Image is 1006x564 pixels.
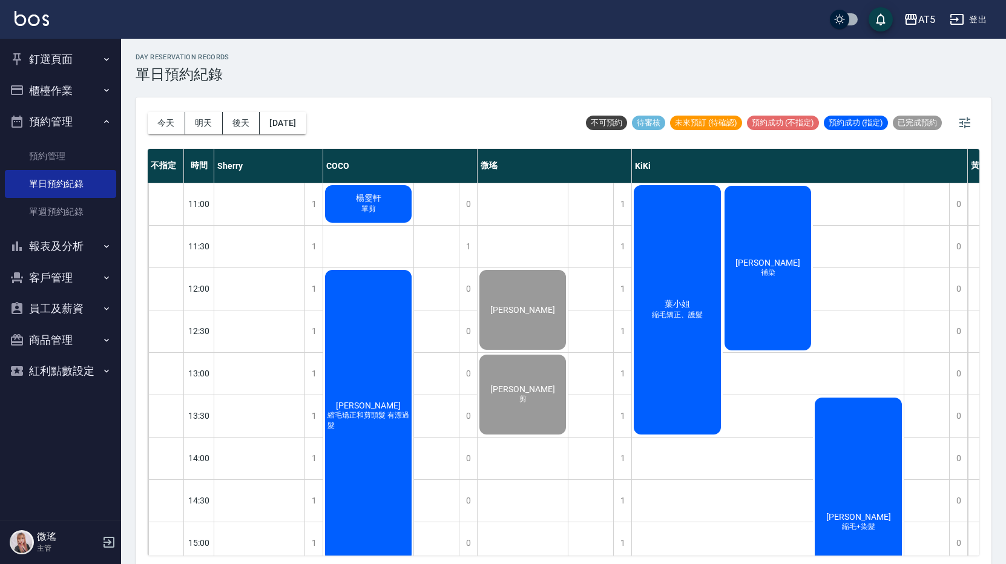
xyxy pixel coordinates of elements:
[459,395,477,437] div: 0
[747,117,819,128] span: 預約成功 (不指定)
[949,310,967,352] div: 0
[185,112,223,134] button: 明天
[37,531,99,543] h5: 微瑤
[613,183,631,225] div: 1
[184,267,214,310] div: 12:00
[613,438,631,479] div: 1
[325,410,412,431] span: 縮毛矯正和剪頭髮 有漂過髮
[353,193,384,204] span: 楊雯軒
[10,530,34,554] img: Person
[586,117,627,128] span: 不可預約
[613,226,631,267] div: 1
[323,149,478,183] div: COCO
[824,512,893,522] span: [PERSON_NAME]
[304,183,323,225] div: 1
[5,324,116,356] button: 商品管理
[304,310,323,352] div: 1
[459,522,477,564] div: 0
[949,522,967,564] div: 0
[613,522,631,564] div: 1
[459,480,477,522] div: 0
[5,198,116,226] a: 單週預約紀錄
[304,226,323,267] div: 1
[184,395,214,437] div: 13:30
[733,258,803,267] span: [PERSON_NAME]
[136,66,229,83] h3: 單日預約紀錄
[15,11,49,26] img: Logo
[459,226,477,267] div: 1
[899,7,940,32] button: AT5
[488,305,557,315] span: [PERSON_NAME]
[184,522,214,564] div: 15:00
[334,401,403,410] span: [PERSON_NAME]
[459,353,477,395] div: 0
[304,480,323,522] div: 1
[5,44,116,75] button: 釘選頁面
[632,149,968,183] div: KiKi
[949,438,967,479] div: 0
[5,75,116,107] button: 櫃檯作業
[662,299,692,310] span: 葉小姐
[670,117,742,128] span: 未來預訂 (待確認)
[758,267,778,278] span: 補染
[184,149,214,183] div: 時間
[5,355,116,387] button: 紅利點數設定
[459,438,477,479] div: 0
[517,394,529,404] span: 剪
[359,204,378,214] span: 單剪
[949,183,967,225] div: 0
[5,170,116,198] a: 單日預約紀錄
[5,231,116,262] button: 報表及分析
[949,353,967,395] div: 0
[613,268,631,310] div: 1
[148,149,184,183] div: 不指定
[949,480,967,522] div: 0
[260,112,306,134] button: [DATE]
[869,7,893,31] button: save
[184,310,214,352] div: 12:30
[37,543,99,554] p: 主管
[649,310,705,320] span: 縮毛矯正、護髮
[304,438,323,479] div: 1
[945,8,991,31] button: 登出
[459,183,477,225] div: 0
[949,268,967,310] div: 0
[304,353,323,395] div: 1
[613,310,631,352] div: 1
[5,106,116,137] button: 預約管理
[184,352,214,395] div: 13:00
[184,183,214,225] div: 11:00
[304,395,323,437] div: 1
[893,117,942,128] span: 已完成預約
[5,262,116,293] button: 客戶管理
[184,479,214,522] div: 14:30
[949,226,967,267] div: 0
[488,384,557,394] span: [PERSON_NAME]
[632,117,665,128] span: 待審核
[824,117,888,128] span: 預約成功 (指定)
[5,142,116,170] a: 預約管理
[304,268,323,310] div: 1
[214,149,323,183] div: Sherry
[459,268,477,310] div: 0
[184,437,214,479] div: 14:00
[136,53,229,61] h2: day Reservation records
[840,522,878,532] span: 縮毛+染髮
[949,395,967,437] div: 0
[459,310,477,352] div: 0
[613,353,631,395] div: 1
[613,395,631,437] div: 1
[148,112,185,134] button: 今天
[613,480,631,522] div: 1
[478,149,632,183] div: 微瑤
[918,12,935,27] div: AT5
[5,293,116,324] button: 員工及薪資
[184,225,214,267] div: 11:30
[304,522,323,564] div: 1
[223,112,260,134] button: 後天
